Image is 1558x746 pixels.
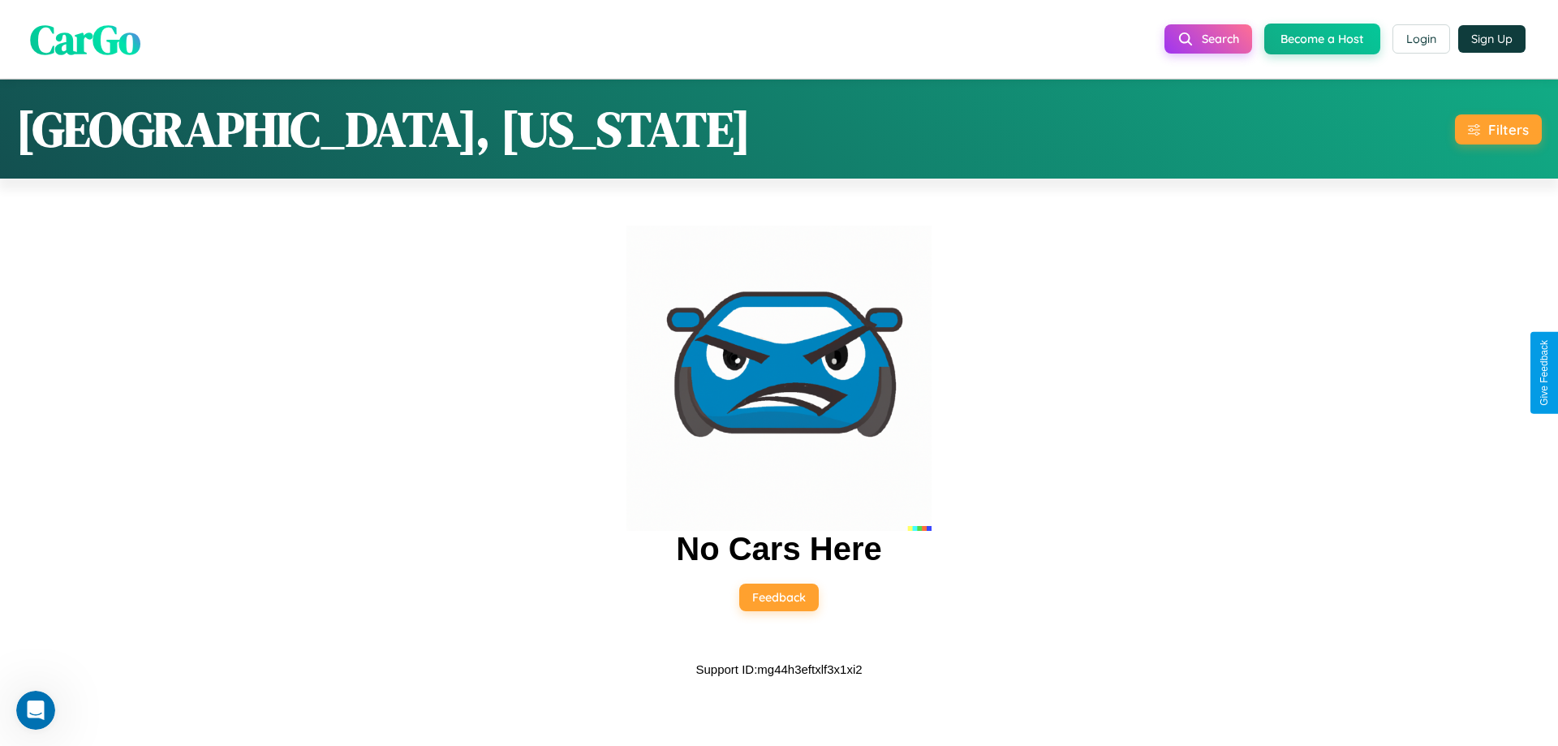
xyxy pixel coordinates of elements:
span: Search [1202,32,1239,46]
button: Become a Host [1264,24,1380,54]
button: Login [1392,24,1450,54]
h2: No Cars Here [676,531,881,567]
p: Support ID: mg44h3eftxlf3x1xi2 [695,658,862,680]
button: Sign Up [1458,25,1526,53]
div: Filters [1488,121,1529,138]
iframe: Intercom live chat [16,691,55,730]
div: Give Feedback [1539,340,1550,406]
img: car [626,226,932,531]
button: Search [1164,24,1252,54]
h1: [GEOGRAPHIC_DATA], [US_STATE] [16,96,751,162]
button: Filters [1455,114,1542,144]
button: Feedback [739,584,819,611]
span: CarGo [30,11,140,67]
